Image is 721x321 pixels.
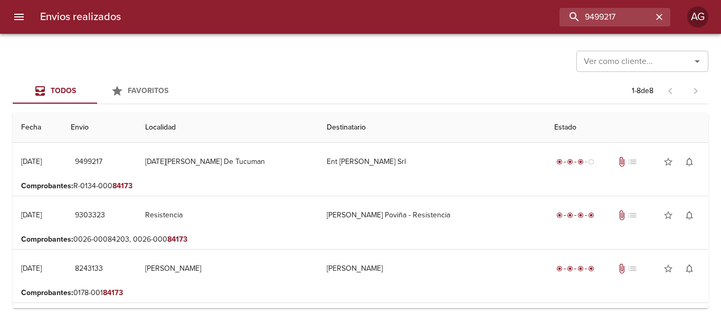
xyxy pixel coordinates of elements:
[546,113,708,143] th: Estado
[21,264,42,273] div: [DATE]
[577,159,584,165] span: radio_button_checked
[627,210,638,221] span: No tiene pedido asociado
[21,157,42,166] div: [DATE]
[137,113,318,143] th: Localidad
[554,263,596,274] div: Entregado
[556,159,563,165] span: radio_button_checked
[687,6,708,27] div: AG
[658,85,683,96] span: Pagina anterior
[567,265,573,272] span: radio_button_checked
[13,113,62,143] th: Fecha
[137,250,318,288] td: [PERSON_NAME]
[21,210,42,219] div: [DATE]
[663,157,673,167] span: star_border
[627,157,638,167] span: No tiene pedido asociado
[684,263,695,274] span: notifications_none
[577,212,584,218] span: radio_button_checked
[318,196,546,234] td: [PERSON_NAME] Poviña - Resistencia
[21,234,700,245] p: 0026-00084203, 0026-000
[137,196,318,234] td: Resistencia
[684,157,695,167] span: notifications_none
[318,113,546,143] th: Destinatario
[554,210,596,221] div: Entregado
[679,151,700,172] button: Activar notificaciones
[616,263,627,274] span: Tiene documentos adjuntos
[21,288,73,297] b: Comprobantes :
[103,288,123,297] em: 84173
[687,6,708,27] div: Abrir información de usuario
[588,159,594,165] span: radio_button_unchecked
[577,265,584,272] span: radio_button_checked
[559,8,652,26] input: buscar
[627,263,638,274] span: No tiene pedido asociado
[556,265,563,272] span: radio_button_checked
[658,151,679,172] button: Agregar a favoritos
[554,157,596,167] div: En viaje
[663,210,673,221] span: star_border
[684,210,695,221] span: notifications_none
[112,181,132,190] em: 84173
[658,258,679,279] button: Agregar a favoritos
[21,235,73,244] b: Comprobantes :
[21,181,700,191] p: R-0134-000
[658,205,679,226] button: Agregar a favoritos
[6,4,32,30] button: menu
[62,113,137,143] th: Envio
[71,206,109,225] button: 9303323
[75,155,102,169] span: 9499217
[616,210,627,221] span: Tiene documentos adjuntos
[567,212,573,218] span: radio_button_checked
[567,159,573,165] span: radio_button_checked
[690,54,705,69] button: Abrir
[632,86,653,96] p: 1 - 8 de 8
[663,263,673,274] span: star_border
[21,288,700,298] p: 0178-001
[40,8,121,25] h6: Envios realizados
[13,78,182,104] div: Tabs Envios
[75,209,105,222] span: 9303323
[128,86,168,95] span: Favoritos
[679,205,700,226] button: Activar notificaciones
[71,152,107,172] button: 9499217
[616,157,627,167] span: Tiene documentos adjuntos
[683,78,708,104] span: Pagina siguiente
[137,143,318,181] td: [DATE][PERSON_NAME] De Tucuman
[588,265,594,272] span: radio_button_checked
[75,262,103,276] span: 8243133
[679,258,700,279] button: Activar notificaciones
[318,143,546,181] td: Ent [PERSON_NAME] Srl
[167,235,187,244] em: 84173
[71,259,107,279] button: 8243133
[556,212,563,218] span: radio_button_checked
[588,212,594,218] span: radio_button_checked
[51,86,76,95] span: Todos
[21,181,73,190] b: Comprobantes :
[318,250,546,288] td: [PERSON_NAME]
